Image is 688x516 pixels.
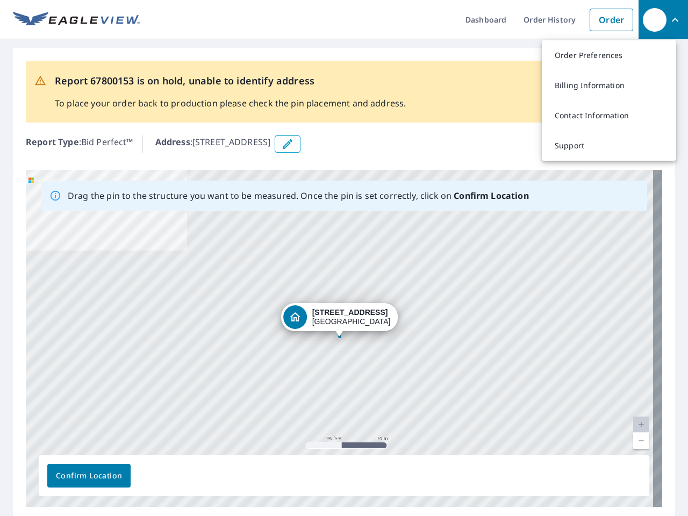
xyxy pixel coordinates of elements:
[68,189,529,202] p: Drag the pin to the structure you want to be measured. Once the pin is set correctly, click on
[281,303,398,336] div: Dropped pin, building 1, Residential property, 12310 Hilltop Dr Los Altos Hills, CA 94024
[13,12,140,28] img: EV Logo
[55,97,406,110] p: To place your order back to production please check the pin placement and address.
[47,464,131,488] button: Confirm Location
[542,101,676,131] a: Contact Information
[312,308,391,326] div: [GEOGRAPHIC_DATA]
[26,136,79,148] b: Report Type
[312,308,388,317] strong: [STREET_ADDRESS]
[26,135,133,153] p: : Bid Perfect™
[55,74,406,88] p: Report 67800153 is on hold, unable to identify address
[633,417,649,433] a: Current Level 20, Zoom In Disabled
[155,136,190,148] b: Address
[155,135,271,153] p: : [STREET_ADDRESS]
[633,433,649,449] a: Current Level 20, Zoom Out
[542,131,676,161] a: Support
[542,70,676,101] a: Billing Information
[56,469,122,483] span: Confirm Location
[590,9,633,31] a: Order
[542,40,676,70] a: Order Preferences
[454,190,528,202] b: Confirm Location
